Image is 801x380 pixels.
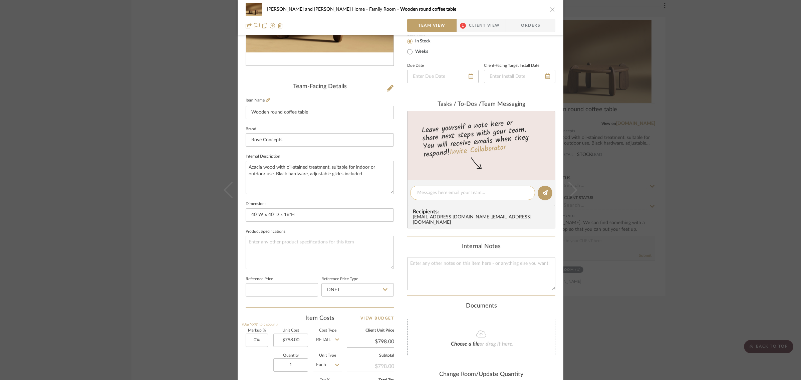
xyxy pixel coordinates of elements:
[347,360,394,372] div: $798.00
[438,101,481,107] span: Tasks / To-Dos /
[246,106,394,119] input: Enter Item Name
[267,7,369,12] span: [PERSON_NAME] and [PERSON_NAME] Home
[413,209,552,215] span: Recipients:
[407,303,555,310] div: Documents
[480,341,514,347] span: or drag it here.
[407,116,556,160] div: Leave yourself a note here or share next steps with your team. You will receive emails when they ...
[246,3,262,16] img: 771d86ff-a2f3-4818-9564-8d75434cec73_48x40.jpg
[484,64,539,67] label: Client-Facing Target Install Date
[246,98,270,103] label: Item Name
[321,277,358,281] label: Reference Price Type
[514,19,548,32] span: Orders
[246,314,394,322] div: Item Costs
[414,38,431,44] label: In Stock
[246,230,285,233] label: Product Specifications
[313,354,342,357] label: Unit Type
[246,329,268,332] label: Markup %
[369,7,400,12] span: Family Room
[246,128,256,131] label: Brand
[407,371,555,378] div: Change Room/Update Quantity
[278,23,283,28] img: Remove from project
[460,23,466,29] span: 1
[273,354,308,357] label: Quantity
[246,208,394,222] input: Enter the dimensions of this item
[407,64,424,67] label: Due Date
[313,329,342,332] label: Cost Type
[407,243,555,250] div: Internal Notes
[413,215,552,225] div: [EMAIL_ADDRESS][DOMAIN_NAME] , [EMAIL_ADDRESS][DOMAIN_NAME]
[407,70,479,83] input: Enter Due Date
[449,142,506,159] a: Invite Collaborator
[549,6,555,12] button: close
[407,37,442,56] mat-radio-group: Select item type
[451,341,480,347] span: Choose a file
[246,202,266,206] label: Dimensions
[246,155,280,158] label: Internal Description
[347,354,394,357] label: Subtotal
[418,19,446,32] span: Team View
[246,83,394,90] div: Team-Facing Details
[414,49,428,55] label: Weeks
[484,70,555,83] input: Enter Install Date
[407,101,555,108] div: team Messaging
[469,19,500,32] span: Client View
[246,277,273,281] label: Reference Price
[360,314,394,322] a: View Budget
[246,133,394,147] input: Enter Brand
[347,329,394,332] label: Client Unit Price
[273,329,308,332] label: Unit Cost
[400,7,456,12] span: Wooden round coffee table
